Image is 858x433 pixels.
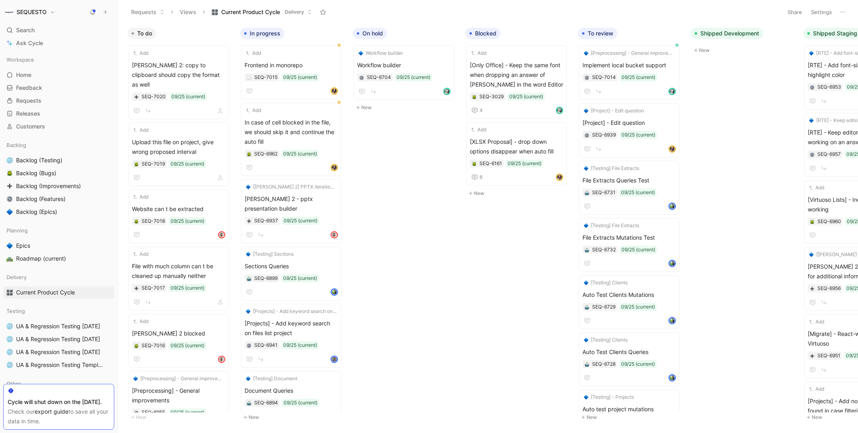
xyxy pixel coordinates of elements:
button: 🔷[Preprocessing] - General improvements [582,49,676,57]
div: ➕ [809,286,815,291]
a: Home [3,69,114,81]
img: ⚙️ [6,196,13,202]
button: 🔷[Testing] File Extracts [582,222,640,230]
button: 🛣️ [5,254,14,263]
div: 09/25 (current) [621,189,655,197]
button: 🎛️Current Product CycleDelivery [208,6,316,18]
div: Testing🌐UA & Regression Testing [DATE]🌐UA & Regression Testing [DATE]🌐UA & Regression Testing [DA... [3,305,114,371]
span: In case of cell blocked in the file, we should skip it and continue the auto fill [245,118,338,147]
div: SEQ-7020 [142,93,166,101]
img: avatar [669,318,675,323]
span: Current Product Cycle [16,288,75,296]
span: Website can t be extracted [132,204,225,214]
div: 09/25 (current) [509,93,543,101]
img: avatar [669,89,675,94]
button: ➕ [246,218,252,224]
span: Planning [6,226,28,234]
a: 🌐Backlog (Testing) [3,154,114,166]
span: Backlog (Testing) [16,156,62,164]
a: ⚙️Backlog (Features) [3,193,114,205]
button: Views [176,6,200,18]
button: ➕ [5,181,14,191]
a: 🔷[Testing] File ExtractsFile Extracts Queries Test09/25 (current)avatar [579,161,679,215]
button: 🌐 [5,155,14,165]
img: 🔷 [246,252,251,257]
span: Requests [16,97,41,105]
div: SEQ-7018 [142,217,165,225]
div: 09/25 (current) [397,73,430,81]
img: ➕ [134,286,139,291]
span: To do [137,29,152,37]
img: 🔷 [6,242,13,249]
a: Ask Cycle [3,37,114,49]
button: 🔷[Projects] - Add keyword search on files list project [245,307,338,315]
img: 🤖 [247,276,251,281]
img: 🌐 [6,157,13,164]
img: 🪲 [247,152,251,157]
button: ⚙️ [5,194,14,204]
span: Backlog [6,141,26,149]
button: 🔷[Testing] File Extracts [582,164,640,172]
img: ⚙️ [810,152,815,157]
div: 09/25 (current) [621,303,655,311]
div: Search [3,24,114,36]
div: ⚙️ [584,132,590,138]
img: 🪲 [134,219,139,224]
button: 🔷[Testing] Clients [582,279,629,287]
span: [XLSX Proposal] - drop down options disappear when auto fill [470,137,563,156]
span: [PERSON_NAME] 2: copy to clipboard should copy the format as well [132,60,225,89]
img: 🎛️ [212,9,218,15]
span: Shipped Staging [813,29,857,37]
button: ⚙️ [359,75,364,80]
span: Workflow builder [366,49,403,57]
a: Add[PERSON_NAME] 2: copy to clipboard should copy the format as well09/25 (current) [128,46,229,119]
img: avatar [331,165,337,170]
div: 🪲 [809,219,815,224]
button: ⚙️ [584,75,590,80]
div: SEQ-7015 [254,73,278,81]
div: 09/25 (current) [171,160,204,168]
img: 🪲 [134,162,139,167]
button: Shipped Development [691,28,763,39]
button: 4 [470,106,484,115]
img: 🔷 [584,108,588,113]
span: In progress [250,29,280,37]
button: Add [132,126,150,134]
a: AddFrontend in monorepo09/25 (current)avatar [241,46,342,99]
img: 🔷 [584,51,588,56]
div: SEQ-6953 [817,83,841,91]
span: Ask Cycle [16,38,43,48]
button: Add [132,193,150,201]
div: SEQ-6956 [817,284,841,292]
button: Blocked [465,28,500,39]
div: SEQ-6729 [592,303,615,311]
div: ⚙️ [809,151,815,157]
button: Add [132,317,150,325]
span: [Project] - Edit question [591,107,644,115]
a: 🛣️Roadmap (current) [3,253,114,265]
img: ⚙️ [584,75,589,80]
a: 🎛️Current Product Cycle [3,286,114,298]
div: 09/25 (current) [621,73,655,81]
button: 🔷 [5,207,14,217]
span: On hold [362,29,383,37]
span: [Testing] Sections [253,250,294,258]
div: SEQ-6899 [254,274,278,282]
img: 🤖 [584,305,589,310]
div: 09/25 (current) [621,246,655,254]
a: Requests [3,95,114,107]
a: Releases [3,108,114,120]
span: Frontend in monorepo [245,60,338,70]
img: 🪲 [6,170,13,176]
button: New [465,189,572,198]
div: SEQ-6704 [367,73,391,81]
button: Add [245,49,262,57]
div: 🪲 [246,151,252,157]
div: Delivery [3,271,114,283]
span: File Extracts Queries Test [582,176,676,185]
a: 🔷[Testing] ClientsAuto Test Clients Mutations09/25 (current)avatar [579,275,679,329]
img: avatar [669,203,675,209]
a: Customers [3,120,114,133]
span: To review [588,29,613,37]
